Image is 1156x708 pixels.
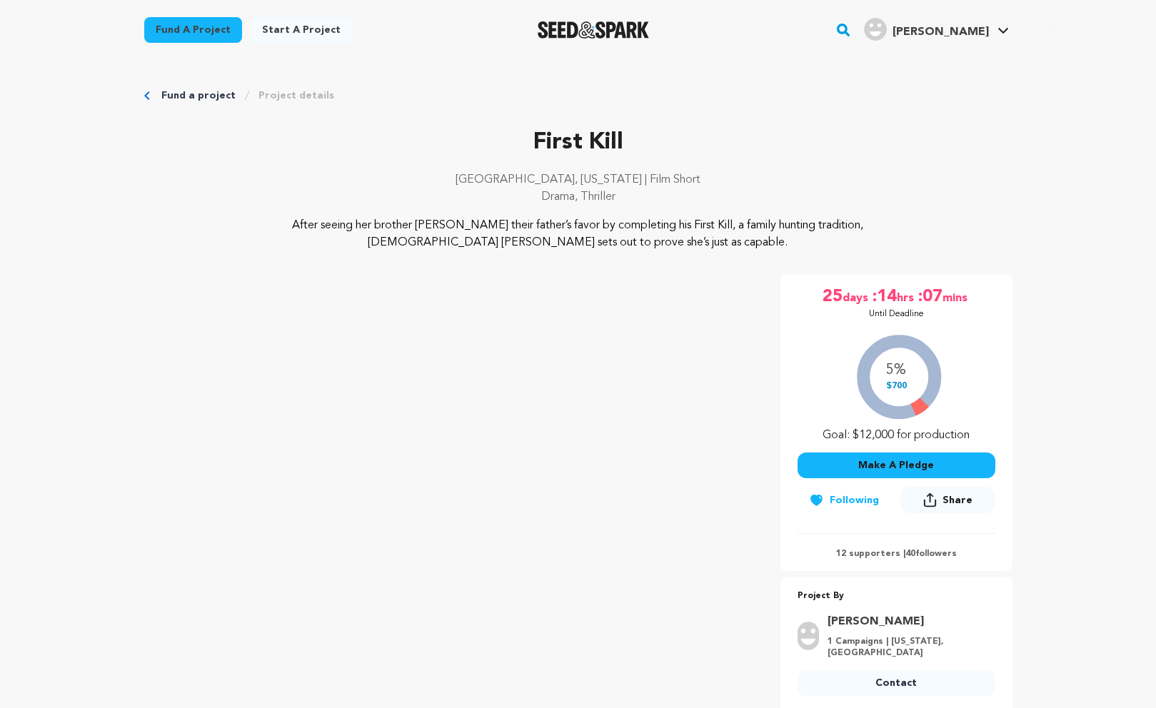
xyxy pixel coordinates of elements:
span: :07 [917,285,943,308]
a: Ash P.'s Profile [861,15,1012,41]
p: Until Deadline [869,308,924,320]
p: [GEOGRAPHIC_DATA], [US_STATE] | Film Short [144,171,1012,188]
span: [PERSON_NAME] [893,26,989,38]
span: Share [900,487,995,519]
a: Fund a project [161,88,236,103]
div: Breadcrumb [144,88,1012,103]
span: Ash P.'s Profile [861,15,1012,45]
span: days [843,285,871,308]
img: user.png [798,622,819,650]
span: Share [943,493,972,507]
button: Make A Pledge [798,452,995,478]
span: 40 [905,550,915,558]
img: user.png [864,18,887,41]
p: 12 supporters | followers [798,548,995,560]
p: Project By [798,588,995,605]
button: Share [900,487,995,513]
img: Seed&Spark Logo Dark Mode [538,21,650,39]
a: Start a project [251,17,352,43]
span: 25 [823,285,843,308]
p: 1 Campaigns | [US_STATE], [GEOGRAPHIC_DATA] [828,636,987,659]
span: mins [943,285,970,308]
a: Fund a project [144,17,242,43]
a: Project details [258,88,334,103]
span: hrs [897,285,917,308]
p: Drama, Thriller [144,188,1012,206]
a: Contact [798,670,995,696]
a: Seed&Spark Homepage [538,21,650,39]
div: Ash P.'s Profile [864,18,989,41]
a: Goto Fleming Faith profile [828,613,987,630]
p: First Kill [144,126,1012,160]
p: After seeing her brother [PERSON_NAME] their father’s favor by completing his First Kill, a famil... [231,217,925,251]
button: Following [798,487,890,513]
span: :14 [871,285,897,308]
